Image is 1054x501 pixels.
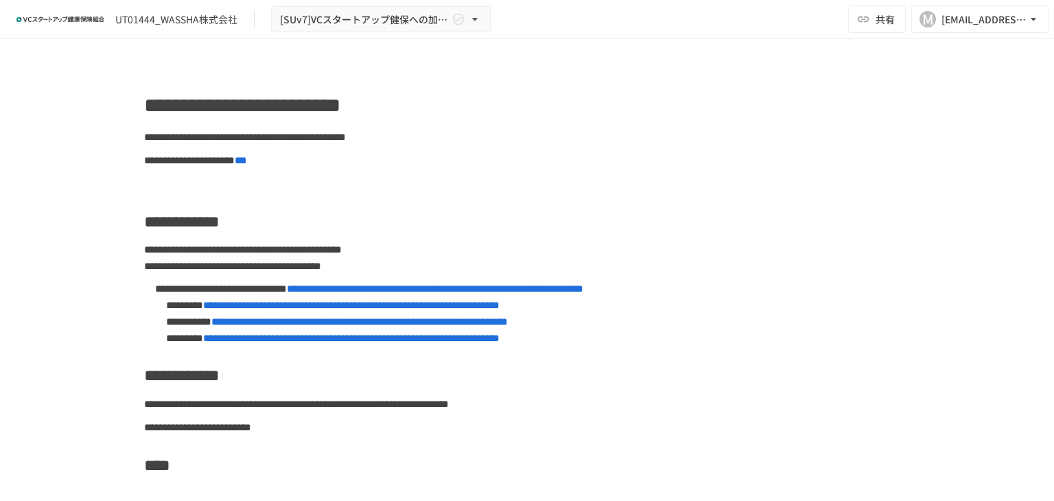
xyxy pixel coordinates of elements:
img: ZDfHsVrhrXUoWEWGWYf8C4Fv4dEjYTEDCNvmL73B7ox [16,8,104,30]
span: 共有 [876,12,895,27]
span: [SUv7]VCスタートアップ健保への加入申請手続き [280,11,449,28]
button: M[EMAIL_ADDRESS][DOMAIN_NAME] [911,5,1049,33]
div: UT01444_WASSHA株式会社 [115,12,237,27]
button: 共有 [848,5,906,33]
div: [EMAIL_ADDRESS][DOMAIN_NAME] [941,11,1027,28]
div: M [920,11,936,27]
button: [SUv7]VCスタートアップ健保への加入申請手続き [271,6,491,33]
